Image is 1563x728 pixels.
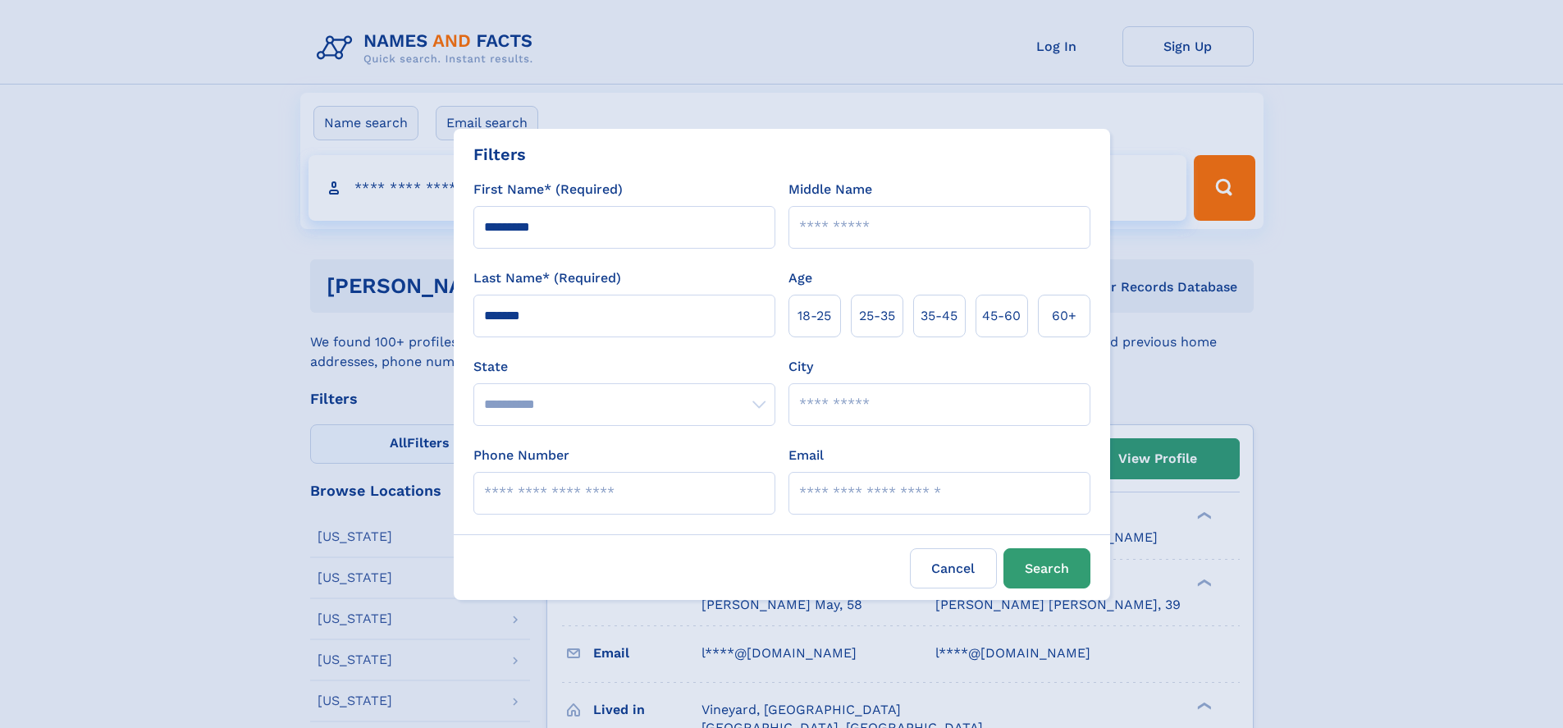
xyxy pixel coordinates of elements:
[921,306,957,326] span: 35‑45
[473,142,526,167] div: Filters
[788,268,812,288] label: Age
[473,357,775,377] label: State
[1003,548,1090,588] button: Search
[473,180,623,199] label: First Name* (Required)
[788,446,824,465] label: Email
[1052,306,1076,326] span: 60+
[982,306,1021,326] span: 45‑60
[859,306,895,326] span: 25‑35
[910,548,997,588] label: Cancel
[788,180,872,199] label: Middle Name
[473,446,569,465] label: Phone Number
[473,268,621,288] label: Last Name* (Required)
[797,306,831,326] span: 18‑25
[788,357,813,377] label: City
